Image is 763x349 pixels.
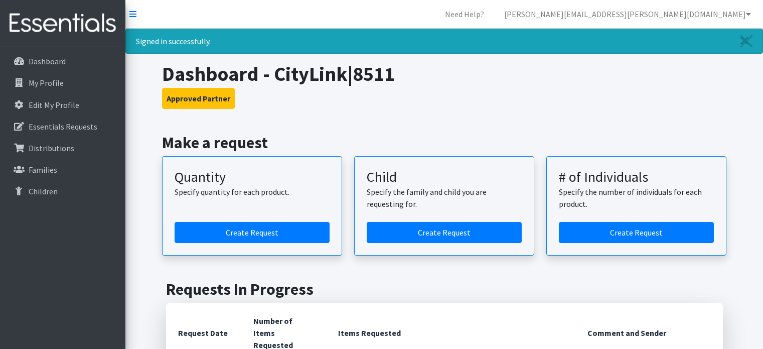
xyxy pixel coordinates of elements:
[367,186,522,210] p: Specify the family and child you are requesting for.
[496,4,759,24] a: [PERSON_NAME][EMAIL_ADDRESS][PERSON_NAME][DOMAIN_NAME]
[4,73,121,93] a: My Profile
[175,169,330,186] h3: Quantity
[4,138,121,158] a: Distributions
[4,7,121,40] img: HumanEssentials
[4,181,121,201] a: Children
[29,56,66,66] p: Dashboard
[559,222,714,243] a: Create a request by number of individuals
[367,169,522,186] h3: Child
[125,29,763,54] div: Signed in successfully.
[162,88,235,109] button: Approved Partner
[367,222,522,243] a: Create a request for a child or family
[29,78,64,88] p: My Profile
[4,51,121,71] a: Dashboard
[29,186,58,196] p: Children
[166,280,723,299] h2: Requests In Progress
[29,143,74,153] p: Distributions
[175,186,330,198] p: Specify quantity for each product.
[162,62,726,86] h1: Dashboard - CityLink|8511
[730,29,762,53] a: Close
[4,160,121,180] a: Families
[4,117,121,137] a: Essentials Requests
[559,186,714,210] p: Specify the number of individuals for each product.
[559,169,714,186] h3: # of Individuals
[437,4,492,24] a: Need Help?
[175,222,330,243] a: Create a request by quantity
[29,100,79,110] p: Edit My Profile
[29,122,97,132] p: Essentials Requests
[4,95,121,115] a: Edit My Profile
[162,133,726,152] h2: Make a request
[29,165,57,175] p: Families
